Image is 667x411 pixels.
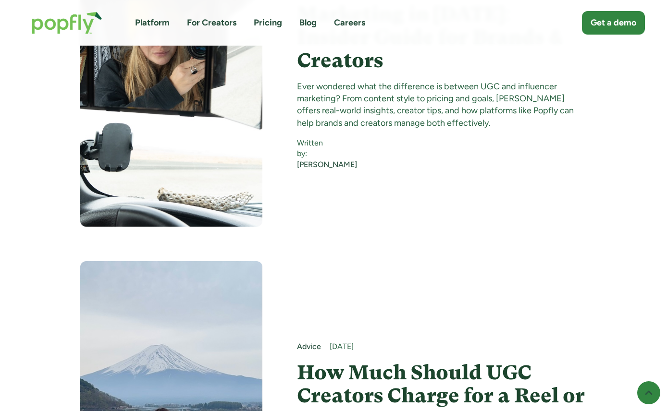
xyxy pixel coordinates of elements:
[297,81,587,129] div: Ever wondered what the difference is between UGC and influencer marketing? From content style to ...
[22,2,112,44] a: home
[330,341,587,352] div: [DATE]
[334,17,365,29] a: Careers
[297,159,357,170] a: [PERSON_NAME]
[582,11,645,35] a: Get a demo
[254,17,282,29] a: Pricing
[187,17,236,29] a: For Creators
[591,17,636,29] div: Get a demo
[297,138,357,159] div: Written by:
[135,17,170,29] a: Platform
[299,17,317,29] a: Blog
[297,341,321,352] a: Advice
